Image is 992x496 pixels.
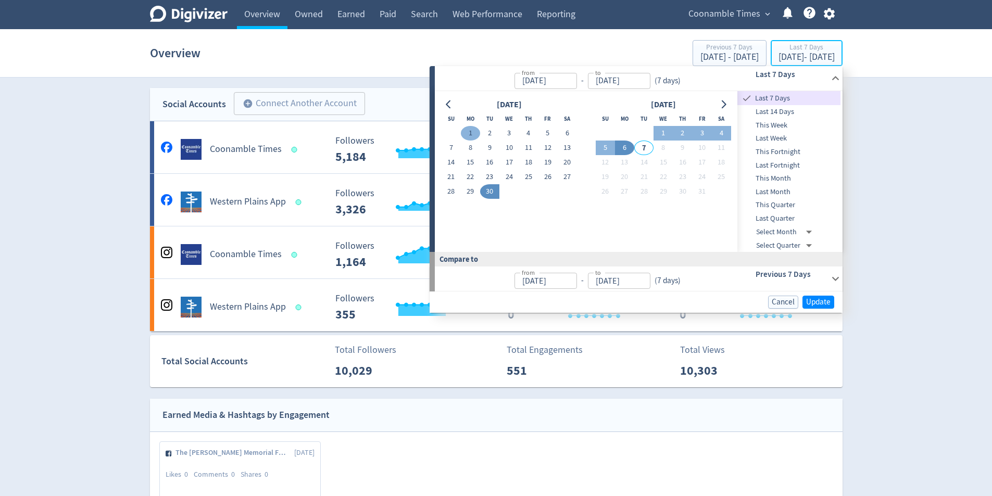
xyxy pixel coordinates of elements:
[243,98,253,109] span: add_circle
[737,119,840,132] div: This Week
[181,297,202,317] img: Western Plains App undefined
[461,170,480,184] button: 22
[634,155,654,170] button: 14
[330,294,486,321] svg: Followers ---
[442,141,461,155] button: 7
[150,36,200,70] h1: Overview
[507,343,583,357] p: Total Engagements
[442,155,461,170] button: 14
[737,132,840,145] div: Last Week
[596,184,615,199] button: 26
[737,199,840,211] span: This Quarter
[737,106,840,118] span: Last 14 Days
[150,226,843,278] a: Coonamble Times undefinedCoonamble Times Followers --- Followers 1,164 <1% Engagements 112 Engage...
[673,184,692,199] button: 30
[330,188,486,216] svg: Followers ---
[737,91,840,105] div: Last 7 Days
[538,111,557,126] th: Friday
[210,196,286,208] h5: Western Plains App
[737,146,840,158] span: This Fortnight
[538,155,557,170] button: 19
[538,170,557,184] button: 26
[577,75,588,87] div: -
[522,268,535,277] label: from
[480,126,499,141] button: 2
[161,354,328,369] div: Total Social Accounts
[693,40,767,66] button: Previous 7 Days[DATE] - [DATE]
[688,6,760,22] span: Coonamble Times
[673,170,692,184] button: 23
[538,141,557,155] button: 12
[577,275,588,287] div: -
[430,252,843,266] div: Compare to
[519,141,538,155] button: 11
[291,252,300,258] span: Data last synced: 6 Oct 2025, 8:02pm (AEDT)
[778,44,835,53] div: Last 7 Days
[522,68,535,77] label: from
[615,155,634,170] button: 13
[737,212,840,225] div: Last Quarter
[692,141,711,155] button: 10
[700,44,759,53] div: Previous 7 Days
[435,266,843,291] div: from-to(7 days)Previous 7 Days
[753,93,840,104] span: Last 7 Days
[650,75,685,87] div: ( 7 days )
[499,126,519,141] button: 3
[596,141,615,155] button: 5
[673,141,692,155] button: 9
[480,155,499,170] button: 16
[435,66,843,91] div: from-to(7 days)Last 7 Days
[772,298,795,306] span: Cancel
[673,126,692,141] button: 2
[700,53,759,62] div: [DATE] - [DATE]
[234,92,365,115] button: Connect Another Account
[634,141,654,155] button: 7
[648,98,679,112] div: [DATE]
[756,268,827,281] h6: Previous 7 Days
[596,170,615,184] button: 19
[712,170,731,184] button: 25
[595,268,601,277] label: to
[737,198,840,212] div: This Quarter
[680,361,740,380] p: 10,303
[181,139,202,160] img: Coonamble Times undefined
[519,155,538,170] button: 18
[692,126,711,141] button: 3
[162,97,226,112] div: Social Accounts
[615,111,634,126] th: Monday
[442,111,461,126] th: Sunday
[231,469,235,479] span: 0
[596,155,615,170] button: 12
[499,170,519,184] button: 24
[634,111,654,126] th: Tuesday
[778,53,835,62] div: [DATE] - [DATE]
[692,170,711,184] button: 24
[712,155,731,170] button: 18
[615,141,634,155] button: 6
[673,111,692,126] th: Thursday
[771,40,843,66] button: Last 7 Days[DATE]- [DATE]
[226,94,365,115] a: Connect Another Account
[330,241,486,269] svg: Followers ---
[295,199,304,205] span: Data last synced: 6 Oct 2025, 8:02pm (AEDT)
[461,111,480,126] th: Monday
[538,126,557,141] button: 5
[806,298,831,306] span: Update
[596,111,615,126] th: Sunday
[737,186,840,198] span: Last Month
[461,155,480,170] button: 15
[756,239,816,252] div: Select Quarter
[295,304,304,310] span: Data last synced: 6 Oct 2025, 8:02pm (AEDT)
[692,184,711,199] button: 31
[654,126,673,141] button: 1
[166,469,194,480] div: Likes
[692,155,711,170] button: 17
[595,68,601,77] label: to
[737,172,840,185] div: This Month
[210,301,286,313] h5: Western Plains App
[654,111,673,126] th: Wednesday
[737,185,840,199] div: Last Month
[737,213,840,224] span: Last Quarter
[442,184,461,199] button: 28
[768,296,798,309] button: Cancel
